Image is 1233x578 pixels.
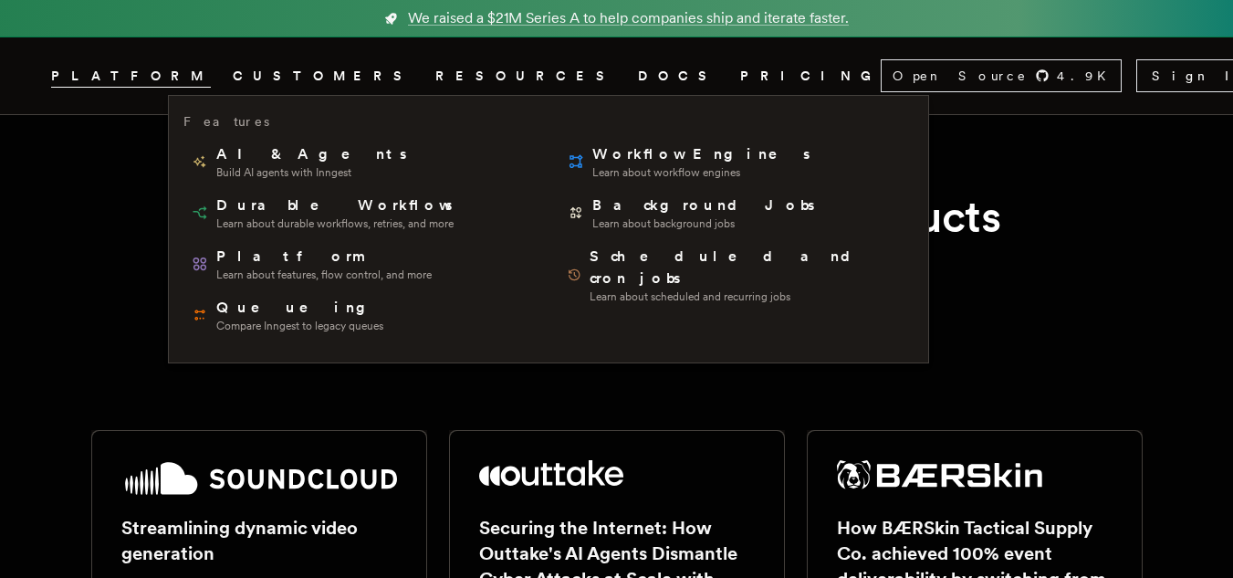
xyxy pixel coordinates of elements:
[592,194,818,216] span: Background Jobs
[638,65,718,88] a: DOCS
[183,110,269,132] h3: Features
[559,136,914,187] a: Workflow EnginesLearn about workflow engines
[216,143,410,165] span: AI & Agents
[590,289,906,304] span: Learn about scheduled and recurring jobs
[559,238,914,311] a: Scheduled and cron jobsLearn about scheduled and recurring jobs
[216,297,383,319] span: Queueing
[183,187,538,238] a: Durable WorkflowsLearn about durable workflows, retries, and more
[121,460,397,497] img: SoundCloud
[216,268,432,282] span: Learn about features, flow control, and more
[592,216,818,231] span: Learn about background jobs
[479,460,624,486] img: Outtake
[216,246,432,268] span: Platform
[135,188,1099,302] h1: customers deliver reliable products for customers
[183,136,538,187] a: AI & AgentsBuild AI agents with Inngest
[233,65,413,88] a: CUSTOMERS
[592,143,813,165] span: Workflow Engines
[592,165,813,180] span: Learn about workflow engines
[1057,67,1117,85] span: 4.9 K
[183,238,538,289] a: PlatformLearn about features, flow control, and more
[740,65,881,88] a: PRICING
[435,65,616,88] button: RESOURCES
[121,515,397,566] h2: Streamlining dynamic video generation
[590,246,906,289] span: Scheduled and cron jobs
[216,194,455,216] span: Durable Workflows
[216,165,410,180] span: Build AI agents with Inngest
[216,319,383,333] span: Compare Inngest to legacy queues
[408,7,849,29] span: We raised a $21M Series A to help companies ship and iterate faster.
[51,65,211,88] button: PLATFORM
[73,331,1160,357] p: From startups to public companies, our customers chose Inngest to power their products.
[837,460,1043,489] img: BÆRSkin Tactical Supply Co.
[559,187,914,238] a: Background JobsLearn about background jobs
[216,216,455,231] span: Learn about durable workflows, retries, and more
[893,67,1028,85] span: Open Source
[183,289,538,341] a: QueueingCompare Inngest to legacy queues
